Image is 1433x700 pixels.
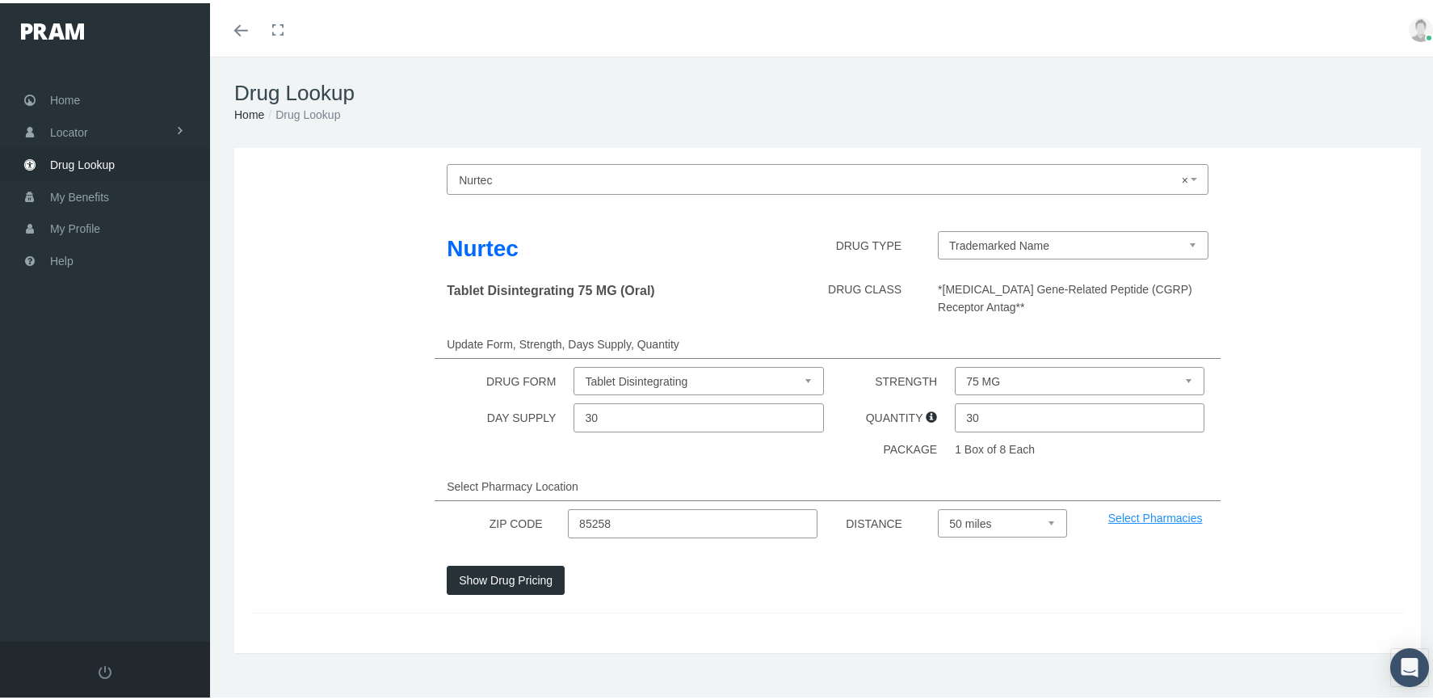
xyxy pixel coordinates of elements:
label: *[MEDICAL_DATA] Gene-Related Peptide (CGRP) Receptor Antag** [938,277,1208,313]
label: DISTANCE [846,506,914,534]
label: DRUG FORM [486,364,568,392]
h1: Drug Lookup [234,78,1421,103]
span: Home [50,82,80,112]
label: QUANTITY [866,400,949,428]
label: Nurtec [447,228,519,264]
img: PRAM_20_x_78.png [21,20,84,36]
label: DRUG TYPE [836,228,914,256]
span: My Benefits [50,179,109,209]
span: My Profile [50,210,100,241]
span: Nurtec [447,161,1208,192]
label: Update Form, Strength, Days Supply, Quantity [447,327,691,355]
label: ZIP CODE [490,506,555,534]
span: Nurtec [459,167,1187,188]
label: Tablet Disintegrating 75 MG (Oral) [447,277,655,297]
input: Zip Code [568,506,817,535]
a: Select Pharmacies [1108,508,1203,521]
label: Select Pharmacy Location [447,469,590,497]
span: Drug Lookup [50,146,115,177]
span: Help [50,242,74,273]
label: 1 Box of 8 Each [955,437,1035,455]
label: PACKAGE [883,437,949,460]
span: Locator [50,114,88,145]
button: Show Drug Pricing [447,563,565,592]
span: × [1182,167,1194,188]
img: user-placeholder.jpg [1409,15,1433,39]
div: Open Intercom Messenger [1390,645,1429,684]
label: DAY SUPPLY [487,400,569,428]
label: DRUG CLASS [828,277,914,300]
label: STRENGTH [875,364,949,392]
a: Home [234,105,264,118]
li: Drug Lookup [264,103,340,120]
